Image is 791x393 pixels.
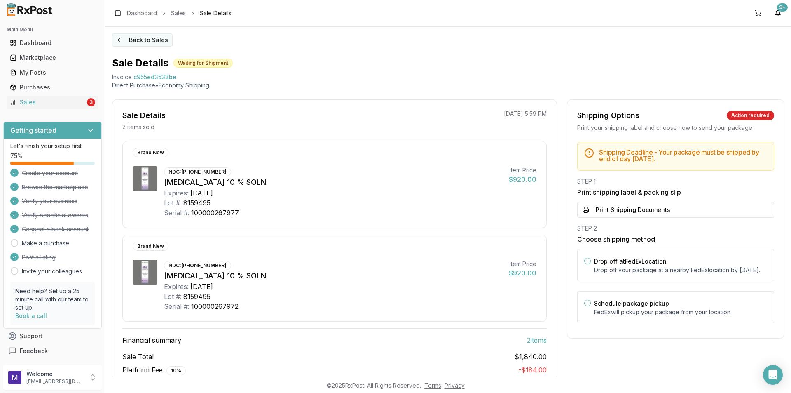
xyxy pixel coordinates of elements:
label: Drop off at FedEx Location [594,258,667,265]
div: [MEDICAL_DATA] 10 % SOLN [164,270,502,282]
div: [DATE] [190,282,213,292]
button: Print Shipping Documents [577,202,774,218]
span: 75 % [10,152,23,160]
div: STEP 1 [577,177,774,186]
button: My Posts [3,66,102,79]
div: NDC: [PHONE_NUMBER] [164,261,231,270]
a: Make a purchase [22,239,69,247]
div: 10 % [166,366,186,375]
span: Post a listing [22,253,56,261]
h5: Shipping Deadline - Your package must be shipped by end of day [DATE] . [599,149,767,162]
div: Print your shipping label and choose how to send your package [577,124,774,132]
span: Sale Details [200,9,232,17]
img: User avatar [8,371,21,384]
div: Open Intercom Messenger [763,365,783,385]
span: Financial summary [122,335,181,345]
div: Invoice [112,73,132,81]
p: Direct Purchase • Economy Shipping [112,81,784,89]
h3: Choose shipping method [577,234,774,244]
div: 8159495 [183,198,211,208]
div: 9+ [777,3,788,12]
button: Sales3 [3,96,102,109]
img: RxPost Logo [3,3,56,16]
div: [MEDICAL_DATA] 10 % SOLN [164,176,502,188]
div: Sale Details [122,110,166,121]
p: [DATE] 5:59 PM [504,110,547,118]
span: Platform Fee [122,365,186,375]
span: - $184.00 [518,366,547,374]
div: Expires: [164,282,189,292]
div: Item Price [509,260,536,268]
div: Brand New [133,148,168,157]
div: 100000267977 [191,208,239,218]
div: Serial #: [164,301,190,311]
label: Schedule package pickup [594,300,669,307]
span: Sale Total [122,352,154,362]
div: Shipping Options [577,110,639,121]
a: My Posts [7,65,98,80]
div: Marketplace [10,54,95,62]
a: Terms [424,382,441,389]
div: Dashboard [10,39,95,47]
nav: breadcrumb [127,9,232,17]
p: 2 items sold [122,123,154,131]
div: NDC: [PHONE_NUMBER] [164,167,231,176]
p: Drop off your package at a nearby FedEx location by [DATE] . [594,266,767,274]
button: Dashboard [3,36,102,49]
a: Dashboard [127,9,157,17]
a: Sales3 [7,95,98,110]
button: 9+ [771,7,784,20]
p: Welcome [26,370,84,378]
div: 100000267972 [191,301,239,311]
div: $920.00 [509,268,536,278]
span: Browse the marketplace [22,183,88,191]
div: Serial #: [164,208,190,218]
div: Brand New [133,242,168,251]
a: Sales [171,9,186,17]
p: [EMAIL_ADDRESS][DOMAIN_NAME] [26,378,84,385]
span: $1,840.00 [515,352,547,362]
span: Verify beneficial owners [22,211,88,219]
a: Marketplace [7,50,98,65]
div: STEP 2 [577,224,774,233]
p: Let's finish your setup first! [10,142,95,150]
div: Waiting for Shipment [173,59,233,68]
span: c955ed3533be [133,73,176,81]
a: Purchases [7,80,98,95]
h3: Print shipping label & packing slip [577,187,774,197]
button: Support [3,329,102,344]
div: [DATE] [190,188,213,198]
div: Item Price [509,166,536,174]
h3: Getting started [10,125,56,135]
button: Feedback [3,344,102,358]
h2: Main Menu [7,26,98,33]
span: Connect a bank account [22,225,89,233]
button: Marketplace [3,51,102,64]
div: Sales [10,98,85,106]
div: Lot #: [164,292,182,301]
div: Action required [727,111,774,120]
span: Create your account [22,169,78,177]
div: Purchases [10,83,95,92]
p: Need help? Set up a 25 minute call with our team to set up. [15,287,90,312]
h1: Sale Details [112,56,168,70]
div: $920.00 [509,174,536,184]
span: Feedback [20,347,48,355]
a: Privacy [445,382,465,389]
div: My Posts [10,68,95,77]
span: 2 item s [527,335,547,345]
p: FedEx will pickup your package from your location. [594,308,767,316]
div: 3 [87,98,95,106]
a: Invite your colleagues [22,267,82,275]
button: Purchases [3,81,102,94]
a: Book a call [15,312,47,319]
div: Expires: [164,188,189,198]
a: Dashboard [7,35,98,50]
img: Jublia 10 % SOLN [133,260,157,285]
span: Verify your business [22,197,77,205]
div: Lot #: [164,198,182,208]
div: 8159495 [183,292,211,301]
button: Back to Sales [112,33,173,47]
img: Jublia 10 % SOLN [133,166,157,191]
